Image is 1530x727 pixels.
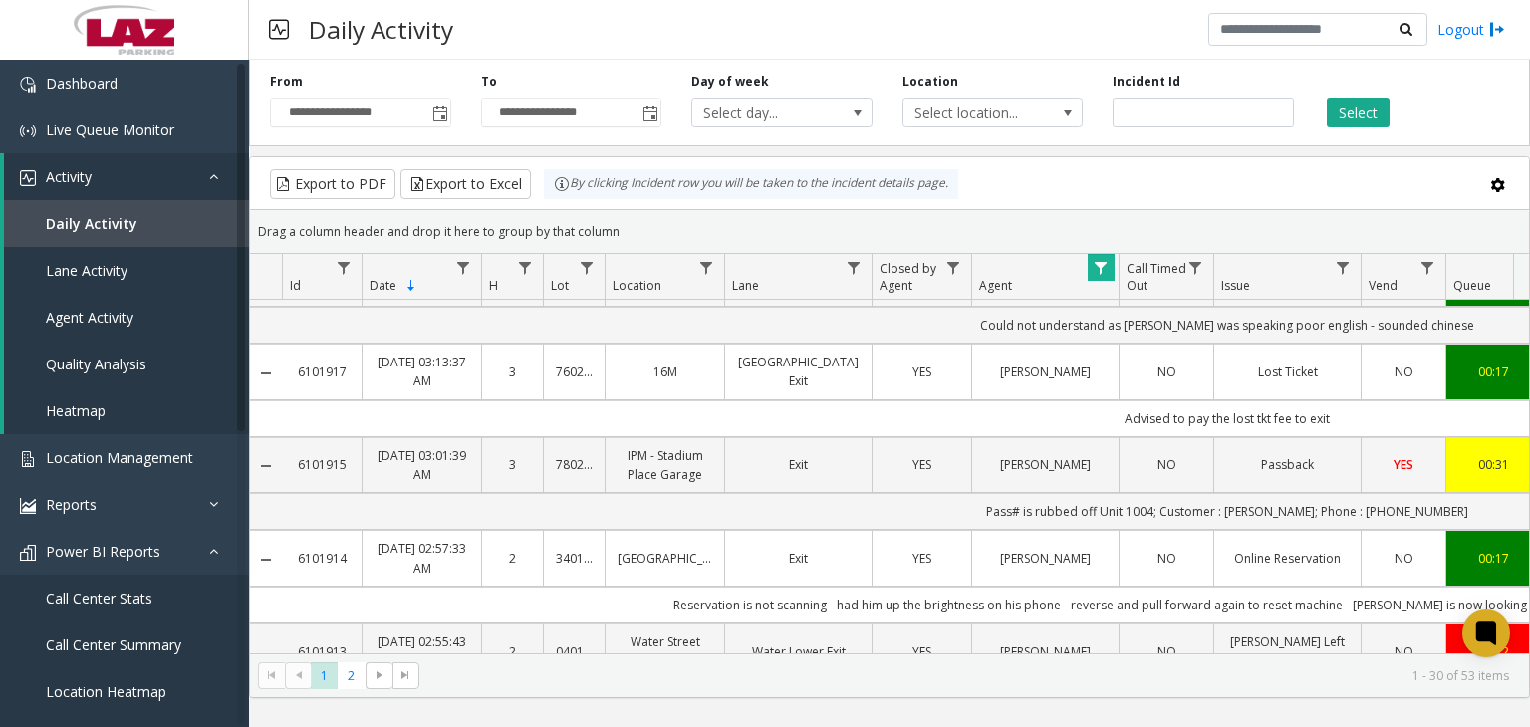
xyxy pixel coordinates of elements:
kendo-pager-info: 1 - 30 of 53 items [431,667,1509,684]
span: Lot [551,277,569,294]
a: 16M [618,363,712,381]
a: Passback [1226,455,1349,474]
span: Vend [1369,277,1398,294]
a: Collapse Details [250,552,282,568]
a: [PERSON_NAME] [984,363,1107,381]
span: YES [912,456,931,473]
a: [GEOGRAPHIC_DATA] [618,549,712,568]
a: 03:22 [1458,642,1528,661]
a: 6101913 [294,642,350,661]
span: Agent [979,277,1012,294]
a: NO [1132,642,1201,661]
span: YES [912,363,931,380]
a: 00:31 [1458,455,1528,474]
span: Select day... [692,99,836,126]
button: Export to Excel [400,169,531,199]
a: Water Street Garage [618,632,712,670]
a: IPM - Stadium Place Garage [618,446,712,484]
a: Exit [737,455,860,474]
a: [PERSON_NAME] [984,642,1107,661]
img: infoIcon.svg [554,176,570,192]
span: Issue [1221,277,1250,294]
a: [PERSON_NAME] [984,549,1107,568]
img: 'icon' [20,170,36,186]
a: 3 [494,363,531,381]
span: YES [912,550,931,567]
span: Reports [46,495,97,514]
a: 6101917 [294,363,350,381]
a: Issue Filter Menu [1330,254,1357,281]
a: 2 [494,549,531,568]
a: 040189 [556,642,593,661]
a: Closed by Agent Filter Menu [940,254,967,281]
span: Call Timed Out [1127,260,1186,294]
span: NO [1395,363,1413,380]
a: Logout [1437,19,1505,40]
a: Date Filter Menu [450,254,477,281]
label: To [481,73,497,91]
a: NO [1374,549,1433,568]
a: Vend Filter Menu [1414,254,1441,281]
span: NO [1395,643,1413,660]
img: logout [1489,19,1505,40]
span: Call Center Summary [46,635,181,654]
a: NO [1374,363,1433,381]
div: Drag a column header and drop it here to group by that column [250,214,1529,249]
span: Toggle popup [638,99,660,126]
div: By clicking Incident row you will be taken to the incident details page. [544,169,958,199]
a: Agent Filter Menu [1088,254,1115,281]
a: Collapse Details [250,365,282,381]
a: YES [885,455,959,474]
span: Location [613,277,661,294]
a: Online Reservation [1226,549,1349,568]
span: Quality Analysis [46,355,146,373]
span: Date [370,277,396,294]
span: Lane [732,277,759,294]
span: Go to the last page [392,662,419,690]
a: Agent Activity [4,294,249,341]
a: 00:17 [1458,549,1528,568]
span: Call Center Stats [46,589,152,607]
span: NO [1395,550,1413,567]
span: Lane Activity [46,261,127,280]
a: 780286 [556,455,593,474]
a: YES [1374,455,1433,474]
a: 6101915 [294,455,350,474]
a: NO [1132,363,1201,381]
img: 'icon' [20,123,36,139]
span: Location Management [46,448,193,467]
a: [GEOGRAPHIC_DATA] Exit [737,353,860,390]
a: YES [885,642,959,661]
span: Go to the last page [397,667,413,683]
a: Activity [4,153,249,200]
span: Live Queue Monitor [46,121,174,139]
a: Id Filter Menu [331,254,358,281]
span: Go to the next page [372,667,387,683]
button: Select [1327,98,1390,127]
span: Agent Activity [46,308,133,327]
a: NO [1132,455,1201,474]
span: Power BI Reports [46,542,160,561]
a: Water Lower Exit [737,642,860,661]
a: 2 [494,642,531,661]
div: Data table [250,254,1529,652]
a: Lost Ticket [1226,363,1349,381]
a: Location Filter Menu [693,254,720,281]
a: 340154 [556,549,593,568]
a: Lane Activity [4,247,249,294]
span: Select location... [903,99,1047,126]
span: Daily Activity [46,214,137,233]
a: YES [885,549,959,568]
img: pageIcon [269,5,289,54]
a: [DATE] 02:57:33 AM [375,539,469,577]
a: 00:17 [1458,363,1528,381]
img: 'icon' [20,545,36,561]
a: Lane Filter Menu [841,254,868,281]
a: [PERSON_NAME] [984,455,1107,474]
h3: Daily Activity [299,5,463,54]
span: Go to the next page [366,662,392,690]
a: Lot Filter Menu [574,254,601,281]
a: [DATE] 03:01:39 AM [375,446,469,484]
